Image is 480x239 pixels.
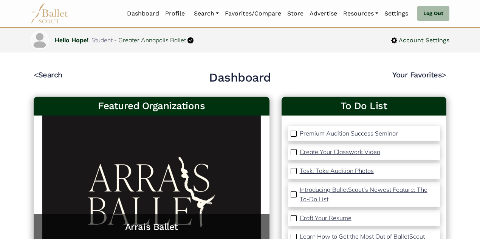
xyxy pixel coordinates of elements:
a: Premium Audition Success Seminar [300,129,398,139]
a: Search [191,6,222,22]
p: Craft Your Resume [300,214,351,222]
h3: Featured Organizations [40,100,263,113]
a: Log Out [417,6,449,21]
p: Create Your Classwork Video [300,148,380,156]
a: Store [284,6,307,22]
span: Account Settings [397,35,449,45]
img: profile picture [31,32,48,49]
a: Greater Annapolis Ballet [118,36,186,44]
p: Task: Take Audition Photos [300,167,374,174]
h2: Dashboard [209,70,271,86]
a: Hello Hope! [55,36,88,44]
code: < [34,70,38,79]
span: Student [91,36,113,44]
a: Arrais Ballet [41,221,262,233]
a: Advertise [307,6,340,22]
a: Task: Take Audition Photos [300,166,374,176]
p: Premium Audition Success Seminar [300,130,398,137]
a: Settings [381,6,411,22]
a: Your Favorites> [392,70,446,79]
code: > [442,70,446,79]
a: Craft Your Resume [300,213,351,223]
a: Create Your Classwork Video [300,147,380,157]
a: <Search [34,70,62,79]
a: Dashboard [124,6,162,22]
a: Profile [162,6,188,22]
a: Introducing BalletScout’s Newest Feature: The To-Do List [300,185,437,204]
a: Resources [340,6,381,22]
a: Account Settings [391,35,449,45]
p: Introducing BalletScout’s Newest Feature: The To-Do List [300,186,427,203]
a: Favorites/Compare [222,6,284,22]
span: - [114,36,117,44]
a: To Do List [288,100,440,113]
